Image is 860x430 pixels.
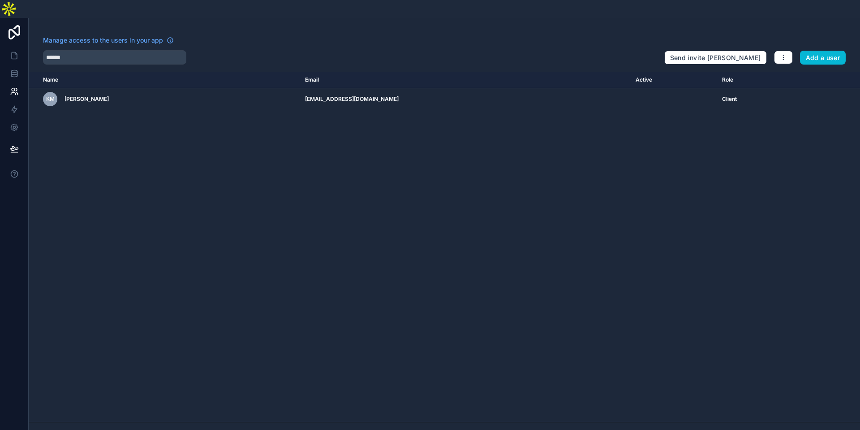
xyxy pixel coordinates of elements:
span: [PERSON_NAME] [64,96,109,103]
td: [EMAIL_ADDRESS][DOMAIN_NAME] [300,88,630,110]
span: KM [46,96,55,103]
button: Add a user [800,51,846,65]
button: Send invite [PERSON_NAME] [664,51,767,65]
span: Manage access to the users in your app [43,36,163,45]
span: Client [722,96,737,103]
div: scrollable content [29,72,860,422]
th: Email [300,72,630,88]
a: Manage access to the users in your app [43,36,174,45]
th: Role [717,72,798,88]
th: Active [630,72,717,88]
th: Name [29,72,300,88]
